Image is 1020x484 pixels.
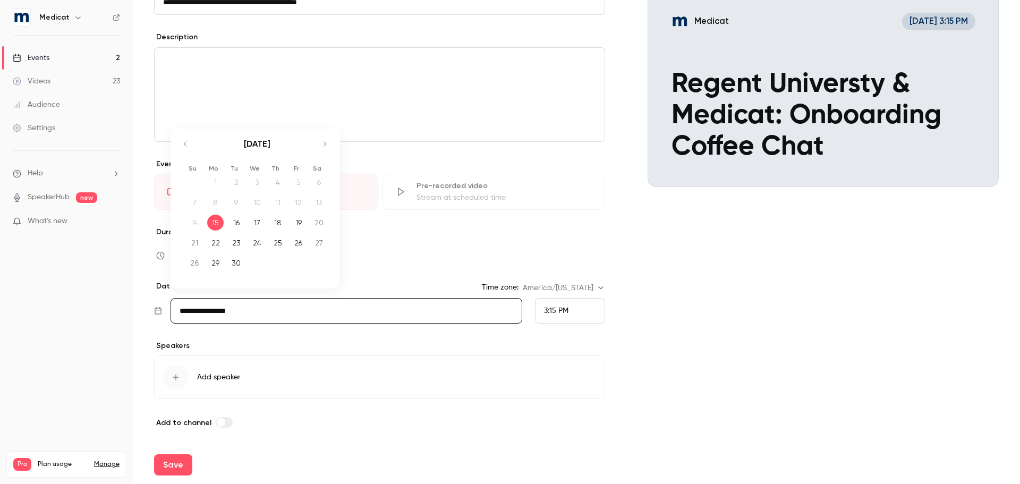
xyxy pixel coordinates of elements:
[290,174,307,190] div: 5
[226,192,246,213] td: Not available. Tuesday, September 9, 2025
[226,253,246,273] td: Tuesday, September 30, 2025
[226,233,246,253] td: Tuesday, September 23, 2025
[269,215,286,231] div: 18
[382,174,606,210] div: Pre-recorded videoStream at scheduled time
[249,174,265,190] div: 3
[154,47,605,142] section: description
[249,194,265,210] div: 10
[311,194,327,210] div: 13
[207,215,224,231] div: 15
[271,165,279,172] small: Th
[288,233,309,253] td: Friday, September 26, 2025
[13,168,120,179] li: help-dropdown-opener
[231,165,238,172] small: Tu
[228,174,244,190] div: 2
[197,372,241,383] span: Add speaker
[94,460,120,469] a: Manage
[309,233,329,253] td: Saturday, September 27, 2025
[154,341,605,351] p: Speakers
[154,32,198,43] label: Description
[290,194,307,210] div: 12
[226,172,246,192] td: Not available. Tuesday, September 2, 2025
[309,172,329,192] td: Not available. Saturday, September 6, 2025
[523,283,605,293] div: America/[US_STATE]
[186,235,203,251] div: 21
[228,235,244,251] div: 23
[267,213,288,233] td: Thursday, September 18, 2025
[288,192,309,213] td: Not available. Friday, September 12, 2025
[311,215,327,231] div: 20
[38,460,88,469] span: Plan usage
[155,48,605,141] div: editor
[246,233,267,253] td: Wednesday, September 24, 2025
[28,192,70,203] a: SpeakerHub
[544,307,568,315] span: 3:15 PM
[246,192,267,213] td: Not available. Wednesday, September 10, 2025
[186,194,203,210] div: 7
[189,165,197,172] small: Su
[290,215,307,231] div: 19
[13,53,49,63] div: Events
[184,192,205,213] td: Not available. Sunday, September 7, 2025
[246,172,267,192] td: Not available. Wednesday, September 3, 2025
[209,165,218,172] small: Mo
[226,213,246,233] td: Tuesday, September 16, 2025
[207,235,224,251] div: 22
[186,255,203,271] div: 28
[171,298,522,324] input: Tue, Feb 17, 2026
[246,213,267,233] td: Wednesday, September 17, 2025
[154,174,378,210] div: LiveGo live at scheduled time
[228,255,244,271] div: 30
[249,215,265,231] div: 17
[154,281,209,292] p: Date and time
[269,235,286,251] div: 25
[154,454,192,475] button: Save
[28,216,67,227] span: What's new
[207,194,224,210] div: 8
[288,213,309,233] td: Friday, September 19, 2025
[249,235,265,251] div: 24
[184,213,205,233] td: Not available. Sunday, September 14, 2025
[205,253,226,273] td: Monday, September 29, 2025
[294,165,299,172] small: Fr
[207,174,224,190] div: 1
[13,123,55,133] div: Settings
[76,192,97,203] span: new
[205,172,226,192] td: Not available. Monday, September 1, 2025
[184,233,205,253] td: Sunday, September 21, 2025
[154,159,605,169] p: Event type
[154,227,605,237] label: Duration
[207,255,224,271] div: 29
[313,165,321,172] small: Sa
[288,172,309,192] td: Not available. Friday, September 5, 2025
[228,215,244,231] div: 16
[13,99,60,110] div: Audience
[205,192,226,213] td: Not available. Monday, September 8, 2025
[309,213,329,233] td: Saturday, September 20, 2025
[416,181,592,191] div: Pre-recorded video
[482,282,518,293] label: Time zone:
[186,215,203,231] div: 14
[13,76,50,87] div: Videos
[311,235,327,251] div: 27
[535,298,605,324] div: From
[244,139,270,149] strong: [DATE]
[290,235,307,251] div: 26
[107,217,120,226] iframe: Noticeable Trigger
[269,194,286,210] div: 11
[156,418,211,427] span: Add to channel
[309,192,329,213] td: Not available. Saturday, September 13, 2025
[205,233,226,253] td: Monday, September 22, 2025
[228,194,244,210] div: 9
[13,458,31,471] span: Pro
[267,192,288,213] td: Not available. Thursday, September 11, 2025
[250,165,260,172] small: We
[184,253,205,273] td: Sunday, September 28, 2025
[269,174,286,190] div: 4
[39,12,70,23] h6: Medicat
[267,233,288,253] td: Thursday, September 25, 2025
[28,168,43,179] span: Help
[416,192,592,203] div: Stream at scheduled time
[154,355,605,399] button: Add speaker
[267,172,288,192] td: Not available. Thursday, September 4, 2025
